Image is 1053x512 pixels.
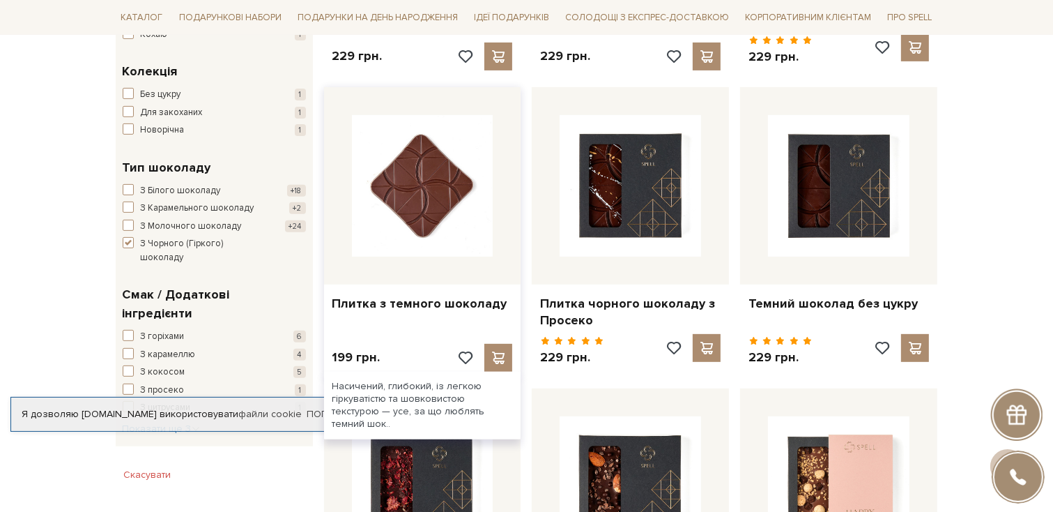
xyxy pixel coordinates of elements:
[123,330,306,344] button: З горіхами 6
[174,7,287,29] span: Подарункові набори
[123,202,306,216] button: З Карамельного шоколаду +2
[123,423,200,435] span: Показати ще 3
[293,366,306,378] span: 5
[123,123,306,137] button: Новорічна 1
[748,296,929,312] a: Темний шоколад без цукру
[123,285,302,323] span: Смак / Додаткові інгредієнти
[123,220,306,234] button: З Молочного шоколаду +24
[141,123,185,137] span: Новорічна
[123,88,306,102] button: Без цукру 1
[295,384,306,396] span: 1
[123,106,306,120] button: Для закоханих 1
[748,49,812,65] p: 229 грн.
[141,106,203,120] span: Для закоханих
[116,464,180,486] button: Скасувати
[123,348,306,362] button: З карамеллю 4
[332,349,381,366] p: 199 грн.
[295,29,306,40] span: 1
[748,349,812,366] p: 229 грн.
[123,237,306,264] button: З Чорного (Гіркого) шоколаду
[141,88,181,102] span: Без цукру
[141,330,185,344] span: З горіхами
[739,6,877,29] a: Корпоративним клієнтам
[238,408,302,420] a: файли cookie
[332,296,513,312] a: Плитка з темного шоколаду
[123,366,306,379] button: З кокосом 5
[293,331,306,342] span: 6
[116,7,169,29] span: Каталог
[560,6,735,29] a: Солодощі з експрес-доставкою
[287,185,306,197] span: +18
[293,349,306,361] span: 4
[141,220,242,234] span: З Молочного шоколаду
[292,7,463,29] span: Подарунки на День народження
[123,184,306,198] button: З Білого шоколаду +18
[141,202,254,216] span: З Карамельного шоколаду
[295,124,306,136] span: 1
[289,202,306,214] span: +2
[141,384,185,398] span: З просеко
[307,408,378,421] a: Погоджуюсь
[11,408,389,421] div: Я дозволяю [DOMAIN_NAME] використовувати
[540,296,721,329] a: Плитка чорного шоколаду з Просеко
[295,89,306,100] span: 1
[295,107,306,119] span: 1
[123,62,178,81] span: Колекція
[352,115,493,257] img: Плитка з темного шоколаду
[141,237,268,264] span: З Чорного (Гіркого) шоколаду
[141,366,185,379] span: З кокосом
[141,348,196,362] span: З карамеллю
[468,7,555,29] span: Ідеї подарунків
[285,220,306,232] span: +24
[141,184,221,198] span: З Білого шоколаду
[540,48,590,64] p: 229 грн.
[123,158,211,177] span: Тип шоколаду
[882,7,937,29] span: Про Spell
[540,349,604,366] p: 229 грн.
[123,384,306,398] button: З просеко 1
[332,48,383,64] p: 229 грн.
[324,372,521,439] div: Насичений, глибокий, із легкою гіркуватістю та шовковистою текстурою — усе, за що люблять темний ...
